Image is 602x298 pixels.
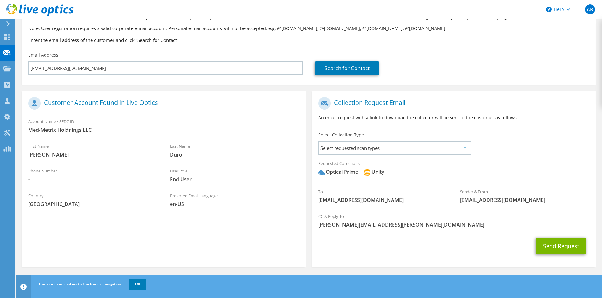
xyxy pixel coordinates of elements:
label: Select Collection Type [318,132,364,138]
span: [EMAIL_ADDRESS][DOMAIN_NAME] [460,197,589,203]
span: [PERSON_NAME] [28,151,157,158]
div: Preferred Email Language [164,189,305,211]
span: [PERSON_NAME][EMAIL_ADDRESS][PERSON_NAME][DOMAIN_NAME] [318,221,589,228]
span: Duro [170,151,299,158]
a: Search for Contact [315,61,379,75]
span: This site uses cookies to track your navigation. [38,281,122,287]
div: Account Name / SFDC ID [22,115,306,136]
a: OK [129,279,146,290]
div: CC & Reply To [312,210,596,231]
span: - [28,176,157,183]
div: Country [22,189,164,211]
span: en-US [170,201,299,208]
span: Med-Metrix Holdnings LLC [28,126,299,133]
span: [GEOGRAPHIC_DATA] [28,201,157,208]
div: Requested Collections [312,157,596,182]
p: Note: User registration requires a valid corporate e-mail account. Personal e-mail accounts will ... [28,25,589,32]
span: End User [170,176,299,183]
h1: Collection Request Email [318,97,586,110]
h3: Enter the email address of the customer and click “Search for Contact”. [28,37,589,44]
div: Sender & From [454,185,595,207]
div: To [312,185,454,207]
h1: Customer Account Found in Live Optics [28,97,296,110]
div: Last Name [164,140,305,161]
span: [EMAIL_ADDRESS][DOMAIN_NAME] [318,197,447,203]
div: User Role [164,164,305,186]
svg: \n [546,7,552,12]
div: Unity [364,168,384,176]
button: Send Request [536,238,586,254]
p: An email request with a link to download the collector will be sent to the customer as follows. [318,114,589,121]
label: Email Address [28,52,58,58]
span: AR [585,4,595,14]
div: First Name [22,140,164,161]
span: Select requested scan types [319,142,470,154]
div: Phone Number [22,164,164,186]
div: Optical Prime [318,168,358,176]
